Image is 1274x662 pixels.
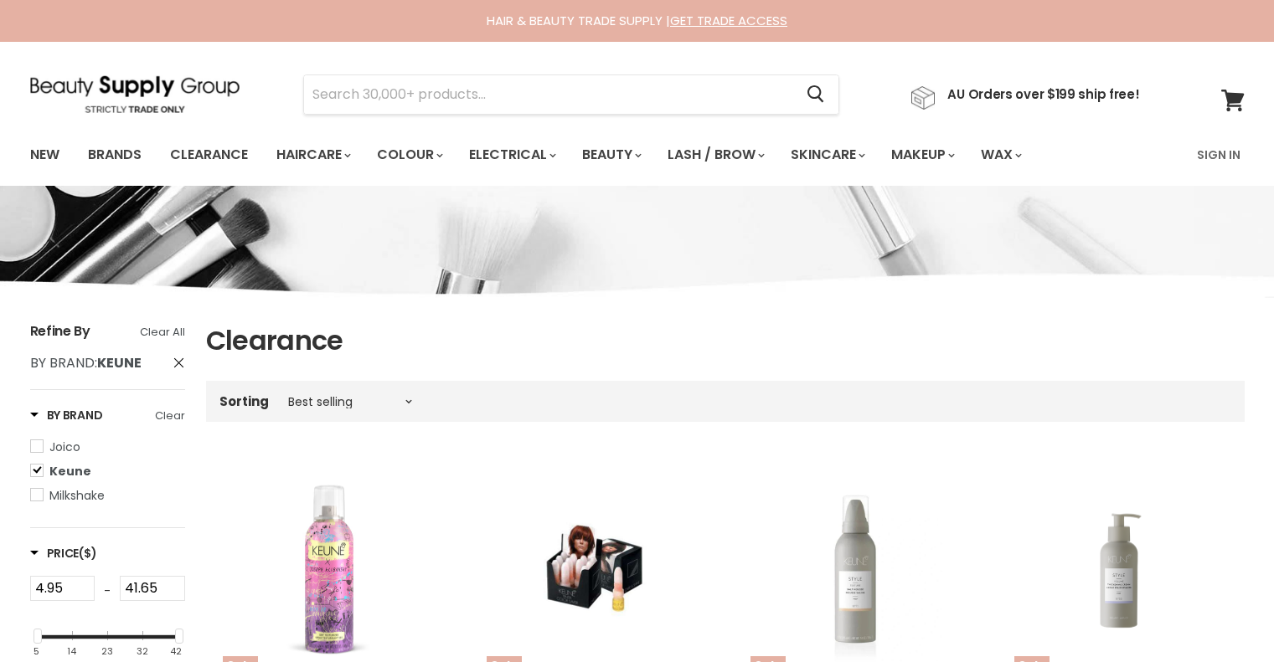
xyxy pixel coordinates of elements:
[49,439,80,455] span: Joico
[264,137,361,172] a: Haircare
[49,487,105,504] span: Milkshake
[67,646,76,657] div: 14
[778,137,875,172] a: Skincare
[968,137,1032,172] a: Wax
[303,74,839,115] form: Product
[49,463,91,480] span: Keune
[79,545,96,562] span: ($)
[30,353,142,372] span: :
[18,137,72,172] a: New
[1190,583,1257,645] iframe: Gorgias live chat messenger
[456,137,566,172] a: Electrical
[30,353,95,372] span: By Brand
[30,545,97,562] span: Price
[30,462,185,480] a: Keune
[364,137,453,172] a: Colour
[655,137,775,172] a: Lash / Brow
[219,394,269,408] label: Sorting
[30,486,185,505] a: Milkshake
[170,646,182,657] div: 42
[9,13,1266,29] div: HAIR & BEAUTY TRADE SUPPLY |
[155,407,185,425] a: Clear
[157,137,260,172] a: Clearance
[570,137,652,172] a: Beauty
[140,323,185,341] a: Clear All
[30,407,103,423] h3: By Brand
[18,131,1112,179] ul: Main menu
[670,12,787,29] a: GET TRADE ACCESS
[304,75,794,114] input: Search
[137,646,148,657] div: 32
[9,131,1266,179] nav: Main
[30,354,185,372] a: By Brand: Keune
[1187,137,1251,172] a: Sign In
[97,353,142,372] strong: Keune
[120,576,185,601] input: Max Price
[30,576,95,601] input: Min Price
[30,321,90,341] span: Refine By
[30,545,97,562] h3: Price($)
[101,646,113,657] div: 23
[879,137,965,172] a: Makeup
[95,576,120,606] div: -
[30,438,185,456] a: Joico
[794,75,838,114] button: Search
[75,137,154,172] a: Brands
[206,323,1245,358] h1: Clearance
[34,646,39,657] div: 5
